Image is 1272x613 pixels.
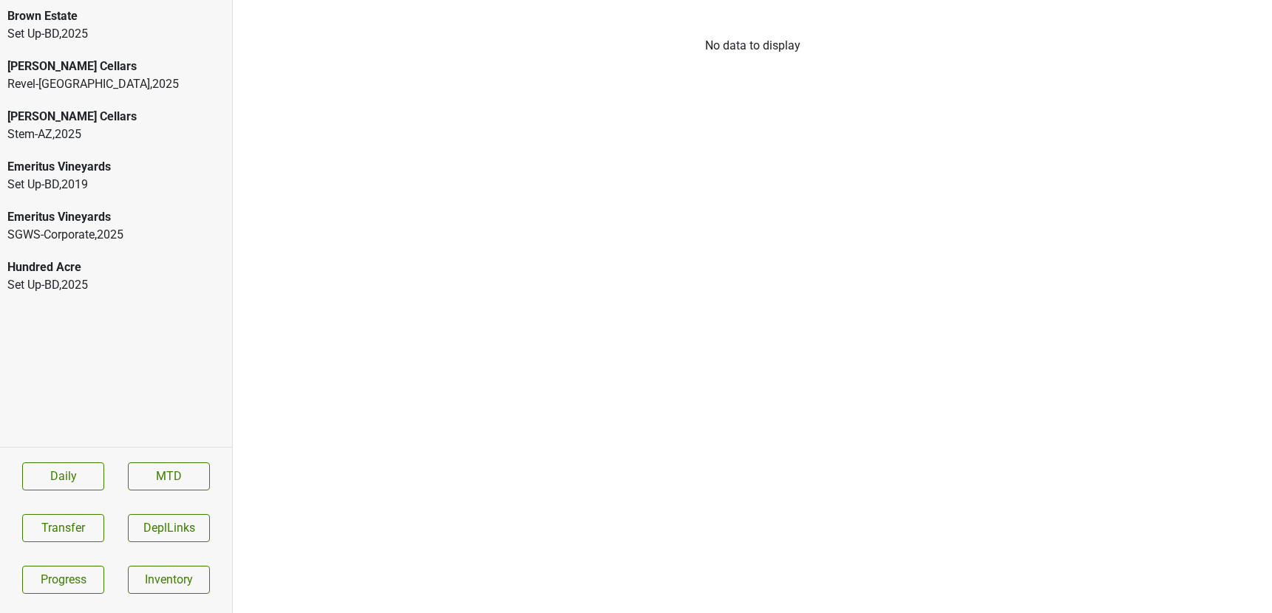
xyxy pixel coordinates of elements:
[7,58,225,75] div: [PERSON_NAME] Cellars
[128,566,210,594] a: Inventory
[7,176,225,194] div: Set Up-BD , 2019
[7,226,225,244] div: SGWS-Corporate , 2025
[7,258,225,276] div: Hundred Acre
[7,158,225,176] div: Emeritus Vineyards
[128,514,210,542] button: DeplLinks
[7,75,225,93] div: Revel-[GEOGRAPHIC_DATA] , 2025
[7,126,225,143] div: Stem-AZ , 2025
[7,276,225,294] div: Set Up-BD , 2025
[7,7,225,25] div: Brown Estate
[22,566,104,594] a: Progress
[128,462,210,490] a: MTD
[22,514,104,542] button: Transfer
[7,208,225,226] div: Emeritus Vineyards
[7,108,225,126] div: [PERSON_NAME] Cellars
[7,25,225,43] div: Set Up-BD , 2025
[22,462,104,490] a: Daily
[233,37,1272,55] div: No data to display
